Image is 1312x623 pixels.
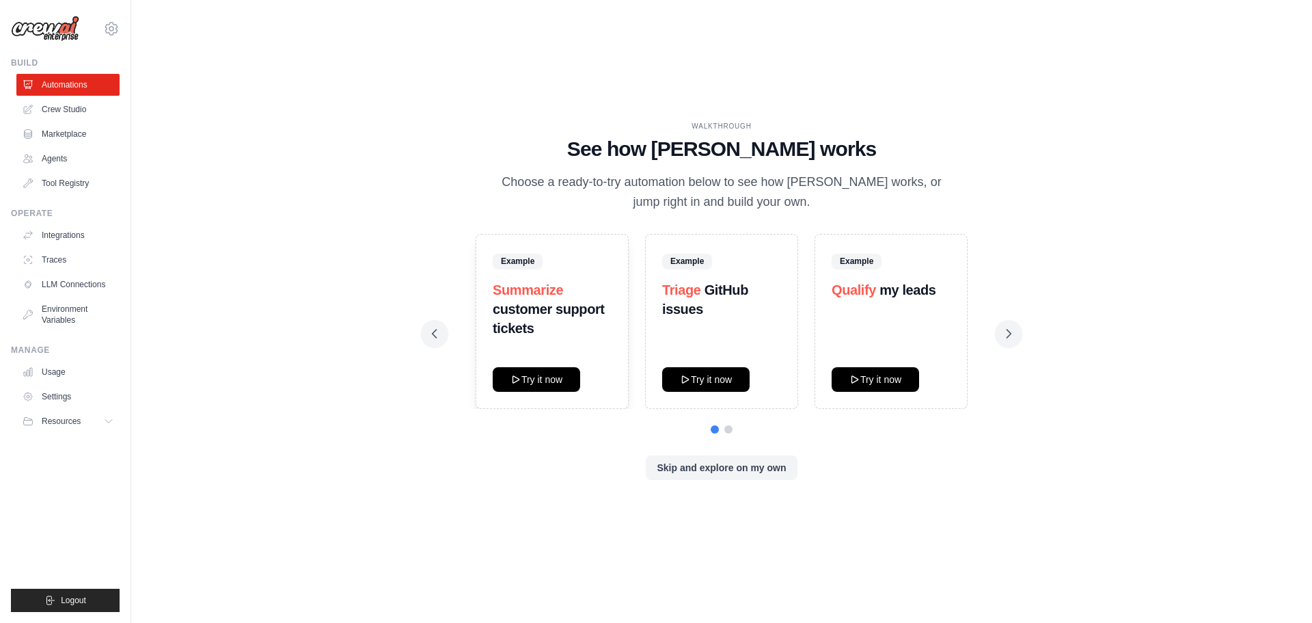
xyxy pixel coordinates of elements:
span: Qualify [832,282,876,297]
a: Marketplace [16,123,120,145]
span: Summarize [493,282,563,297]
span: Example [662,254,712,269]
div: WALKTHROUGH [432,121,1011,131]
div: Operate [11,208,120,219]
div: Manage [11,345,120,356]
img: Logo [11,16,79,42]
p: Choose a ready-to-try automation below to see how [PERSON_NAME] works, or jump right in and build... [492,172,951,213]
button: Try it now [832,367,919,392]
span: Example [493,254,543,269]
a: Agents [16,148,120,170]
span: Triage [662,282,701,297]
button: Skip and explore on my own [646,455,797,480]
button: Logout [11,589,120,612]
a: Tool Registry [16,172,120,194]
h1: See how [PERSON_NAME] works [432,137,1011,161]
span: Logout [61,595,86,606]
div: Build [11,57,120,68]
a: Automations [16,74,120,96]
a: LLM Connections [16,274,120,295]
span: Resources [42,416,81,427]
a: Environment Variables [16,298,120,331]
button: Try it now [493,367,580,392]
button: Try it now [662,367,750,392]
a: Settings [16,386,120,408]
a: Integrations [16,224,120,246]
iframe: Chat Widget [1244,557,1312,623]
strong: my leads [879,282,935,297]
button: Resources [16,410,120,432]
span: Example [832,254,881,269]
a: Usage [16,361,120,383]
a: Crew Studio [16,98,120,120]
strong: customer support tickets [493,302,605,336]
strong: GitHub issues [662,282,748,317]
a: Traces [16,249,120,271]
